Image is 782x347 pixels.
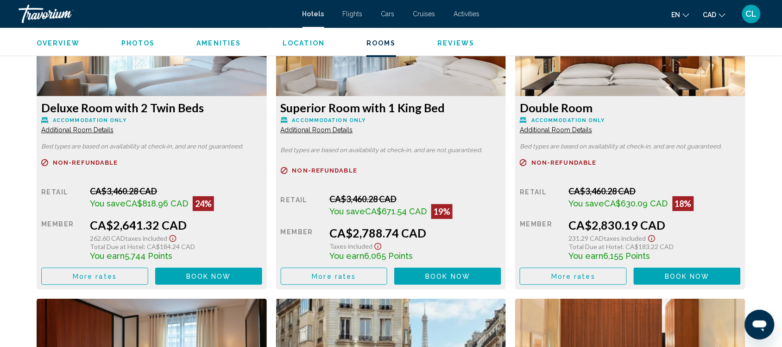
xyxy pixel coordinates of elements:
[531,117,605,123] span: Accommodation Only
[90,251,125,261] span: You earn
[193,196,214,211] div: 24%
[425,273,470,280] span: Book now
[41,268,148,285] button: More rates
[569,186,741,196] div: CA$3,460.28 CAD
[381,10,395,18] a: Cars
[90,218,262,232] div: CA$2,641.32 CAD
[703,8,725,21] button: Change currency
[90,186,262,196] div: CA$3,460.28 CAD
[329,206,365,216] span: You save
[739,4,763,24] button: User Menu
[329,194,501,204] div: CA$3,460.28 CAD
[281,147,502,154] p: Bed types are based on availability at check-in, and are not guaranteed.
[438,39,475,47] button: Reviews
[19,5,293,23] a: Travorium
[53,160,118,166] span: Non-refundable
[703,11,717,19] span: CAD
[372,240,384,251] button: Show Taxes and Fees disclaimer
[303,10,324,18] a: Hotels
[125,251,172,261] span: 5,744 Points
[569,243,623,251] span: Total Due at Hotel
[673,196,694,211] div: 18%
[121,39,155,47] button: Photos
[125,234,167,242] span: Taxes included
[605,199,668,208] span: CA$630.09 CAD
[672,11,681,19] span: en
[167,232,178,243] button: Show Taxes and Fees disclaimer
[366,39,396,47] button: Rooms
[41,143,262,150] p: Bed types are based on availability at check-in, and are not guaranteed.
[73,273,117,280] span: More rates
[53,117,126,123] span: Accommodation Only
[329,251,364,261] span: You earn
[431,204,453,219] div: 19%
[604,251,650,261] span: 6,155 Points
[312,273,356,280] span: More rates
[90,243,144,251] span: Total Due at Hotel
[569,251,604,261] span: You earn
[520,143,741,150] p: Bed types are based on availability at check-in, and are not guaranteed.
[672,8,689,21] button: Change language
[343,10,363,18] a: Flights
[569,199,605,208] span: You save
[365,206,427,216] span: CA$671.54 CAD
[520,186,561,211] div: Retail
[126,199,188,208] span: CA$818.96 CAD
[281,194,322,219] div: Retail
[569,218,741,232] div: CA$2,830.19 CAD
[520,218,561,261] div: Member
[41,218,83,261] div: Member
[394,268,501,285] button: Book now
[413,10,435,18] a: Cruises
[90,243,262,251] div: : CA$184.24 CAD
[155,268,262,285] button: Book now
[292,167,357,173] span: Non-refundable
[569,243,741,251] div: : CA$183.22 CAD
[454,10,480,18] a: Activities
[90,199,126,208] span: You save
[746,9,757,19] span: CL
[604,234,646,242] span: Taxes included
[364,251,413,261] span: 6,065 Points
[41,126,114,134] span: Additional Room Details
[551,273,595,280] span: More rates
[745,310,775,340] iframe: Bouton de lancement de la fenêtre de messagerie
[634,268,741,285] button: Book now
[329,242,372,250] span: Taxes included
[283,39,325,47] button: Location
[90,234,125,242] span: 262.60 CAD
[41,186,83,211] div: Retail
[520,126,592,134] span: Additional Room Details
[281,268,388,285] button: More rates
[37,39,80,47] button: Overview
[196,39,241,47] button: Amenities
[520,268,627,285] button: More rates
[41,101,262,115] h3: Deluxe Room with 2 Twin Beds
[292,117,366,123] span: Accommodation Only
[329,226,501,240] div: CA$2,788.74 CAD
[665,273,710,280] span: Book now
[646,232,657,243] button: Show Taxes and Fees disclaimer
[520,101,741,115] h3: Double Room
[186,273,231,280] span: Book now
[281,226,322,261] div: Member
[569,234,604,242] span: 231.29 CAD
[281,101,502,115] h3: Superior Room with 1 King Bed
[531,160,596,166] span: Non-refundable
[281,126,353,134] span: Additional Room Details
